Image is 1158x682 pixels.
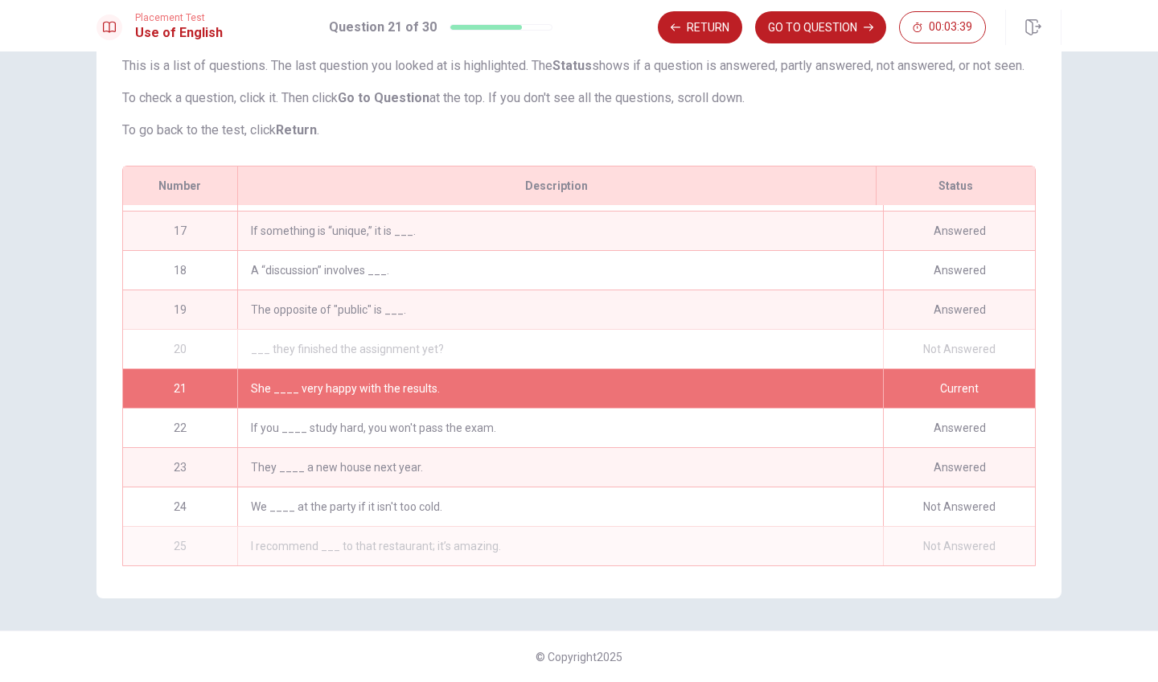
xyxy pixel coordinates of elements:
[929,21,972,34] span: 00:03:39
[237,527,883,565] div: I recommend ___ to that restaurant; it’s amazing.
[899,11,986,43] button: 00:03:39
[237,330,883,368] div: ___ they finished the assignment yet?
[755,11,886,43] button: GO TO QUESTION
[123,448,237,487] div: 23
[329,18,437,37] h1: Question 21 of 30
[338,90,429,105] strong: Go to Question
[123,290,237,329] div: 19
[123,166,237,205] div: Number
[122,56,1036,76] p: This is a list of questions. The last question you looked at is highlighted. The shows if a quest...
[883,527,1035,565] div: Not Answered
[276,122,317,138] strong: Return
[135,23,223,43] h1: Use of English
[536,651,622,664] span: © Copyright 2025
[237,409,883,447] div: If you ____ study hard, you won't pass the exam.
[237,251,883,290] div: A “discussion” involves ___.
[883,251,1035,290] div: Answered
[123,212,237,250] div: 17
[237,166,876,205] div: Description
[237,212,883,250] div: If something is “unique,” it is ___.
[123,369,237,408] div: 21
[123,527,237,565] div: 25
[122,88,1036,108] p: To check a question, click it. Then click at the top. If you don't see all the questions, scroll ...
[552,58,592,73] strong: Status
[883,448,1035,487] div: Answered
[883,330,1035,368] div: Not Answered
[135,12,223,23] span: Placement Test
[237,290,883,329] div: The opposite of "public" is ___.
[122,121,1036,140] p: To go back to the test, click .
[883,212,1035,250] div: Answered
[123,251,237,290] div: 18
[883,369,1035,408] div: Current
[876,166,1035,205] div: Status
[123,330,237,368] div: 20
[883,409,1035,447] div: Answered
[237,448,883,487] div: They ____ a new house next year.
[123,487,237,526] div: 24
[883,487,1035,526] div: Not Answered
[883,290,1035,329] div: Answered
[237,487,883,526] div: We ____ at the party if it isn't too cold.
[123,409,237,447] div: 22
[237,369,883,408] div: She ____ very happy with the results.
[658,11,742,43] button: Return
